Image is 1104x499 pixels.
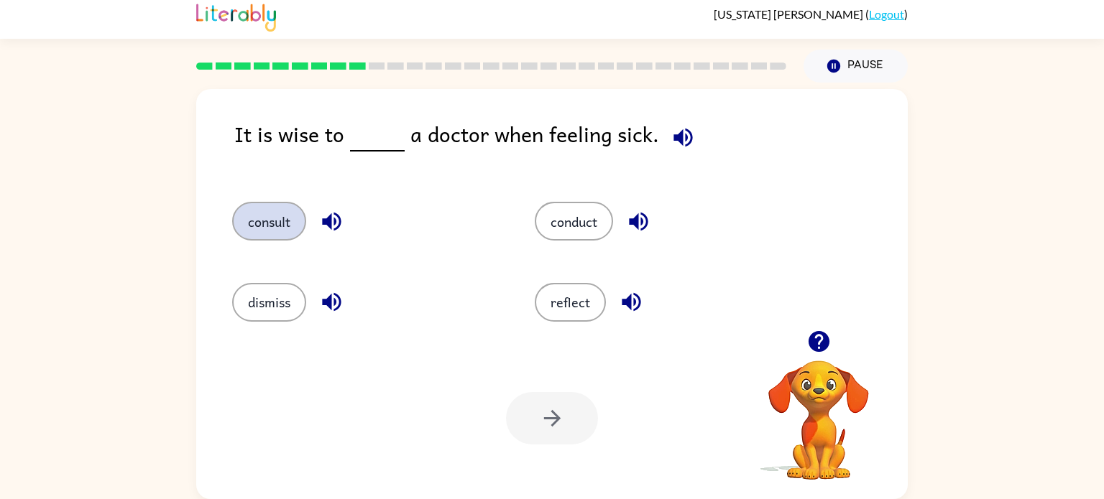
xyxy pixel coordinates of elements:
[232,202,306,241] button: consult
[234,118,908,173] div: It is wise to a doctor when feeling sick.
[714,7,908,21] div: ( )
[714,7,865,21] span: [US_STATE] [PERSON_NAME]
[747,338,891,482] video: Your browser must support playing .mp4 files to use Literably. Please try using another browser.
[535,202,613,241] button: conduct
[869,7,904,21] a: Logout
[232,283,306,322] button: dismiss
[804,50,908,83] button: Pause
[535,283,606,322] button: reflect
